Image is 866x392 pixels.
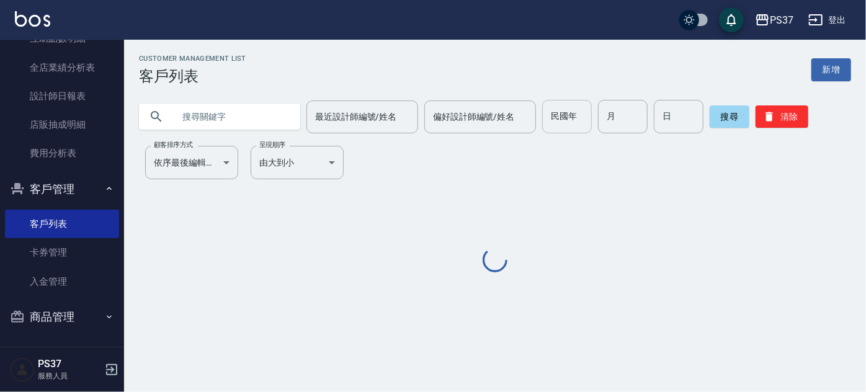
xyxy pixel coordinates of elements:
[710,105,749,128] button: 搜尋
[174,100,290,133] input: 搜尋關鍵字
[145,146,238,179] div: 依序最後編輯時間
[5,110,119,139] a: 店販抽成明細
[5,82,119,110] a: 設計師日報表
[750,7,798,33] button: PS37
[38,370,101,381] p: 服務人員
[10,357,35,382] img: Person
[5,173,119,205] button: 客戶管理
[259,140,285,149] label: 呈現順序
[803,9,851,32] button: 登出
[154,140,193,149] label: 顧客排序方式
[719,7,744,32] button: save
[251,146,344,179] div: 由大到小
[811,58,851,81] a: 新增
[5,238,119,267] a: 卡券管理
[5,53,119,82] a: 全店業績分析表
[756,105,808,128] button: 清除
[770,12,793,28] div: PS37
[139,55,246,63] h2: Customer Management List
[5,267,119,296] a: 入金管理
[5,301,119,333] button: 商品管理
[139,68,246,85] h3: 客戶列表
[5,210,119,238] a: 客戶列表
[38,358,101,370] h5: PS37
[15,11,50,27] img: Logo
[5,139,119,167] a: 費用分析表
